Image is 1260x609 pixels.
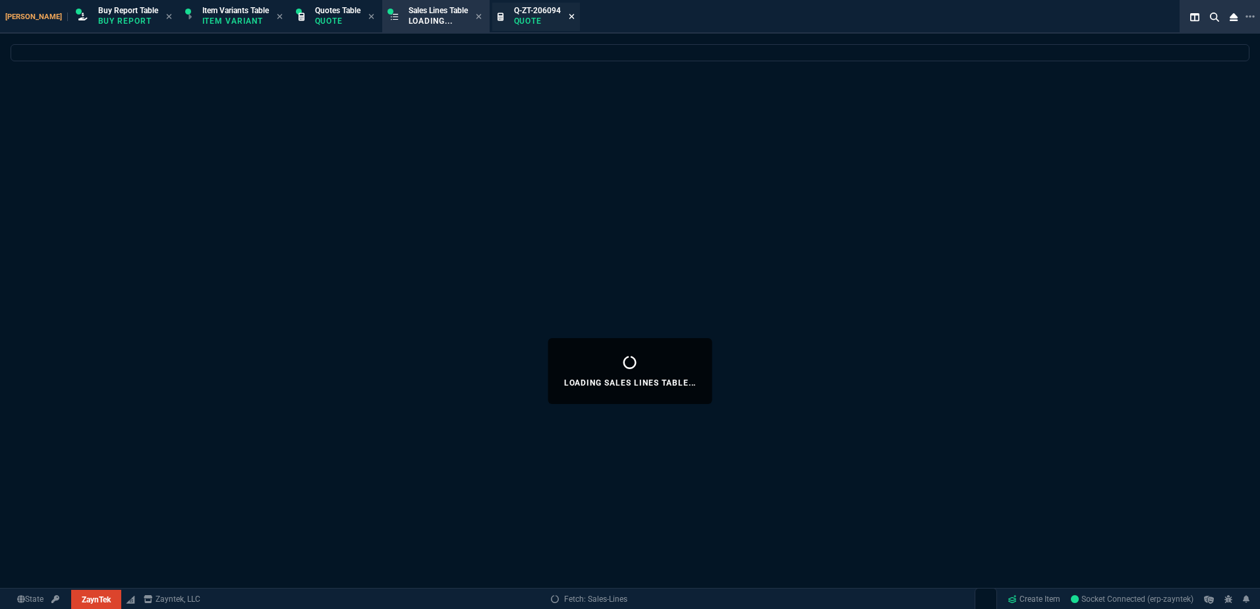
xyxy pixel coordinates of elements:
a: API TOKEN [47,593,63,605]
nx-icon: Close Tab [569,12,575,22]
span: Socket Connected (erp-zayntek) [1071,594,1193,604]
span: [PERSON_NAME] [5,13,68,21]
span: Buy Report Table [98,6,158,15]
nx-icon: Close Tab [368,12,374,22]
p: Loading... [409,16,468,26]
nx-icon: Split Panels [1185,9,1205,25]
p: Item Variant [202,16,268,26]
p: Loading Sales Lines Table... [564,378,697,388]
nx-icon: Close Tab [166,12,172,22]
nx-icon: Close Tab [277,12,283,22]
a: msbcCompanyName [140,593,204,605]
p: Buy Report [98,16,158,26]
p: Quote [315,16,360,26]
nx-icon: Open New Tab [1246,11,1255,23]
span: Sales Lines Table [409,6,468,15]
a: Fetch: Sales-Lines [551,593,627,605]
span: Item Variants Table [202,6,269,15]
span: Q-ZT-206094 [514,6,561,15]
nx-icon: Close Tab [476,12,482,22]
a: Create Item [1002,589,1066,609]
a: Tlt7e1b5rc2G9HgHAAD5 [1071,593,1193,605]
p: Quote [514,16,561,26]
nx-icon: Close Workbench [1224,9,1243,25]
a: Global State [13,593,47,605]
nx-icon: Search [1205,9,1224,25]
span: Quotes Table [315,6,360,15]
